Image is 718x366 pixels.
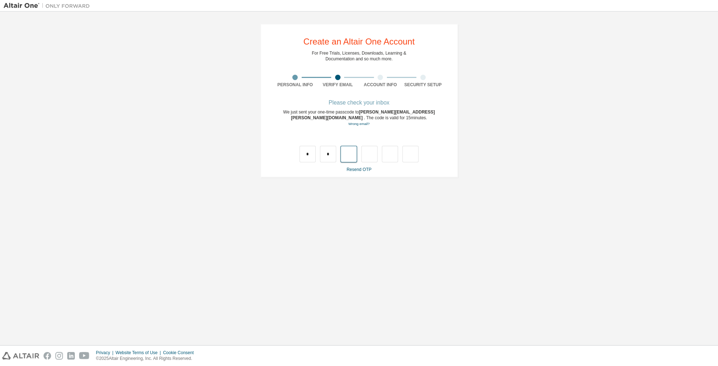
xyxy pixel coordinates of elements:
[348,122,370,126] a: Go back to the registration form
[163,350,198,356] div: Cookie Consent
[274,101,444,105] div: Please check your inbox
[2,352,39,360] img: altair_logo.svg
[291,110,435,120] span: [PERSON_NAME][EMAIL_ADDRESS][PERSON_NAME][DOMAIN_NAME]
[316,82,359,88] div: Verify Email
[96,350,115,356] div: Privacy
[274,82,317,88] div: Personal Info
[402,82,444,88] div: Security Setup
[67,352,75,360] img: linkedin.svg
[359,82,402,88] div: Account Info
[4,2,93,9] img: Altair One
[96,356,198,362] p: © 2025 Altair Engineering, Inc. All Rights Reserved.
[303,37,415,46] div: Create an Altair One Account
[347,167,371,172] a: Resend OTP
[55,352,63,360] img: instagram.svg
[79,352,90,360] img: youtube.svg
[312,50,406,62] div: For Free Trials, Licenses, Downloads, Learning & Documentation and so much more.
[274,109,444,127] div: We just sent your one-time passcode to . The code is valid for 15 minutes.
[44,352,51,360] img: facebook.svg
[115,350,163,356] div: Website Terms of Use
